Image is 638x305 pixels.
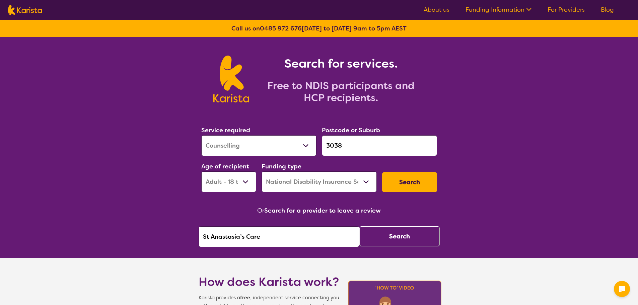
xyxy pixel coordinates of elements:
[201,162,249,170] label: Age of recipient
[199,226,359,247] input: Type provider name here
[199,274,339,290] h1: How does Karista work?
[264,206,381,216] button: Search for a provider to leave a review
[548,6,585,14] a: For Providers
[382,172,437,192] button: Search
[257,80,425,104] h2: Free to NDIS participants and HCP recipients.
[240,295,250,301] b: free
[231,24,407,32] b: Call us on [DATE] to [DATE] 9am to 5pm AEST
[322,135,437,156] input: Type
[466,6,531,14] a: Funding Information
[257,56,425,72] h1: Search for services.
[257,206,264,216] span: Or
[8,5,42,15] img: Karista logo
[322,126,380,134] label: Postcode or Suburb
[262,162,301,170] label: Funding type
[424,6,449,14] a: About us
[359,226,440,246] button: Search
[601,6,614,14] a: Blog
[213,56,249,102] img: Karista logo
[260,24,302,32] a: 0485 972 676
[201,126,250,134] label: Service required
